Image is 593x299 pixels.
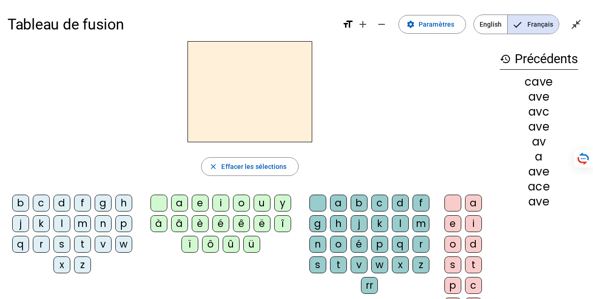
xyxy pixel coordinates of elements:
[53,215,70,232] div: l
[351,215,368,232] div: j
[95,236,112,253] div: v
[202,236,219,253] div: ô
[33,215,50,232] div: k
[223,236,240,253] div: û
[444,256,461,273] div: s
[212,195,229,211] div: i
[212,215,229,232] div: é
[392,195,409,211] div: d
[192,215,209,232] div: è
[500,76,578,88] div: cave
[406,20,415,29] mat-icon: settings
[444,215,461,232] div: e
[330,215,347,232] div: h
[392,256,409,273] div: x
[413,236,429,253] div: r
[309,256,326,273] div: s
[465,195,482,211] div: a
[376,19,387,30] mat-icon: remove
[372,15,391,34] button: Diminuer la taille de la police
[351,195,368,211] div: b
[330,195,347,211] div: a
[392,236,409,253] div: q
[351,236,368,253] div: é
[95,215,112,232] div: n
[392,215,409,232] div: l
[444,277,461,294] div: p
[567,15,585,34] button: Quitter le plein écran
[500,91,578,102] div: ave
[254,195,270,211] div: u
[233,195,250,211] div: o
[309,236,326,253] div: n
[500,196,578,207] div: ave
[115,195,132,211] div: h
[309,215,326,232] div: g
[330,236,347,253] div: o
[465,236,482,253] div: d
[221,161,286,172] span: Effacer les sélections
[243,236,260,253] div: ü
[465,277,482,294] div: c
[500,106,578,117] div: avc
[274,195,291,211] div: y
[233,215,250,232] div: ê
[342,19,353,30] mat-icon: format_size
[181,236,198,253] div: ï
[413,215,429,232] div: m
[413,195,429,211] div: f
[353,15,372,34] button: Augmenter la taille de la police
[74,215,91,232] div: m
[419,19,454,30] span: Paramètres
[398,15,466,34] button: Paramètres
[465,256,482,273] div: t
[474,15,507,34] span: English
[351,256,368,273] div: v
[33,195,50,211] div: c
[413,256,429,273] div: z
[254,215,270,232] div: ë
[115,236,132,253] div: w
[12,215,29,232] div: j
[53,195,70,211] div: d
[500,166,578,177] div: ave
[74,236,91,253] div: t
[371,195,388,211] div: c
[115,215,132,232] div: p
[201,157,298,176] button: Effacer les sélections
[500,151,578,162] div: a
[371,215,388,232] div: k
[53,236,70,253] div: s
[33,236,50,253] div: r
[330,256,347,273] div: t
[371,256,388,273] div: w
[465,215,482,232] div: i
[473,15,559,34] mat-button-toggle-group: Language selection
[444,236,461,253] div: o
[357,19,368,30] mat-icon: add
[150,215,167,232] div: à
[500,136,578,147] div: av
[192,195,209,211] div: e
[570,19,582,30] mat-icon: close_fullscreen
[12,236,29,253] div: q
[508,15,559,34] span: Français
[500,49,578,70] h3: Précédents
[53,256,70,273] div: x
[12,195,29,211] div: b
[500,53,511,65] mat-icon: history
[171,215,188,232] div: â
[74,195,91,211] div: f
[500,181,578,192] div: ace
[74,256,91,273] div: z
[209,162,218,171] mat-icon: close
[361,277,378,294] div: rr
[171,195,188,211] div: a
[8,9,335,39] h1: Tableau de fusion
[274,215,291,232] div: î
[500,121,578,132] div: ave
[371,236,388,253] div: p
[95,195,112,211] div: g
